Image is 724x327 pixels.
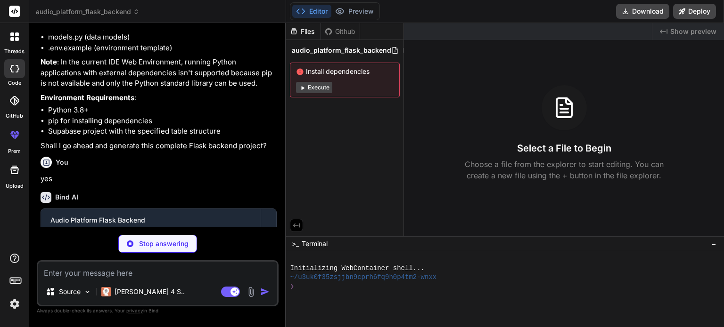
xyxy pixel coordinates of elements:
[709,236,718,251] button: −
[290,273,436,282] span: ~/u3uk0f35zsjjbn9cprh6fq9h0p4tm2-wnxx
[139,239,189,248] p: Stop answering
[321,27,360,36] div: Github
[55,192,78,202] h6: Bind AI
[50,215,251,225] div: Audio Platform Flask Backend
[517,142,611,155] h3: Select a File to Begin
[711,239,716,248] span: −
[36,7,140,16] span: audio_platform_flask_backend
[670,27,716,36] span: Show preview
[41,93,134,102] strong: Environment Requirements
[6,112,23,120] label: GitHub
[296,67,394,76] span: Install dependencies
[83,288,91,296] img: Pick Models
[37,306,279,315] p: Always double-check its answers. Your in Bind
[302,239,328,248] span: Terminal
[115,287,185,296] p: [PERSON_NAME] 4 S..
[41,57,57,66] strong: Note
[260,287,270,296] img: icon
[7,296,23,312] img: settings
[41,209,261,240] button: Audio Platform Flask BackendClick to open Workbench
[50,226,251,233] div: Click to open Workbench
[4,48,25,56] label: threads
[48,105,277,116] li: Python 3.8+
[101,287,111,296] img: Claude 4 Sonnet
[8,147,21,155] label: prem
[56,158,68,167] h6: You
[126,308,143,313] span: privacy
[41,174,277,184] p: yes
[459,159,670,181] p: Choose a file from the explorer to start editing. You can create a new file using the + button in...
[8,79,21,87] label: code
[290,282,295,291] span: ❯
[616,4,669,19] button: Download
[292,5,331,18] button: Editor
[48,116,277,127] li: pip for installing dependencies
[673,4,716,19] button: Deploy
[41,141,277,152] p: Shall I go ahead and generate this complete Flask backend project?
[59,287,81,296] p: Source
[292,46,391,55] span: audio_platform_flask_backend
[48,43,277,54] li: .env.example (environment template)
[292,239,299,248] span: >_
[6,182,24,190] label: Upload
[290,264,425,273] span: Initializing WebContainer shell...
[331,5,378,18] button: Preview
[41,93,277,104] p: :
[41,57,277,89] p: : In the current IDE Web Environment, running Python applications with external dependencies isn'...
[48,126,277,137] li: Supabase project with the specified table structure
[246,287,256,297] img: attachment
[48,32,277,43] li: models.py (data models)
[296,82,332,93] button: Execute
[286,27,321,36] div: Files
